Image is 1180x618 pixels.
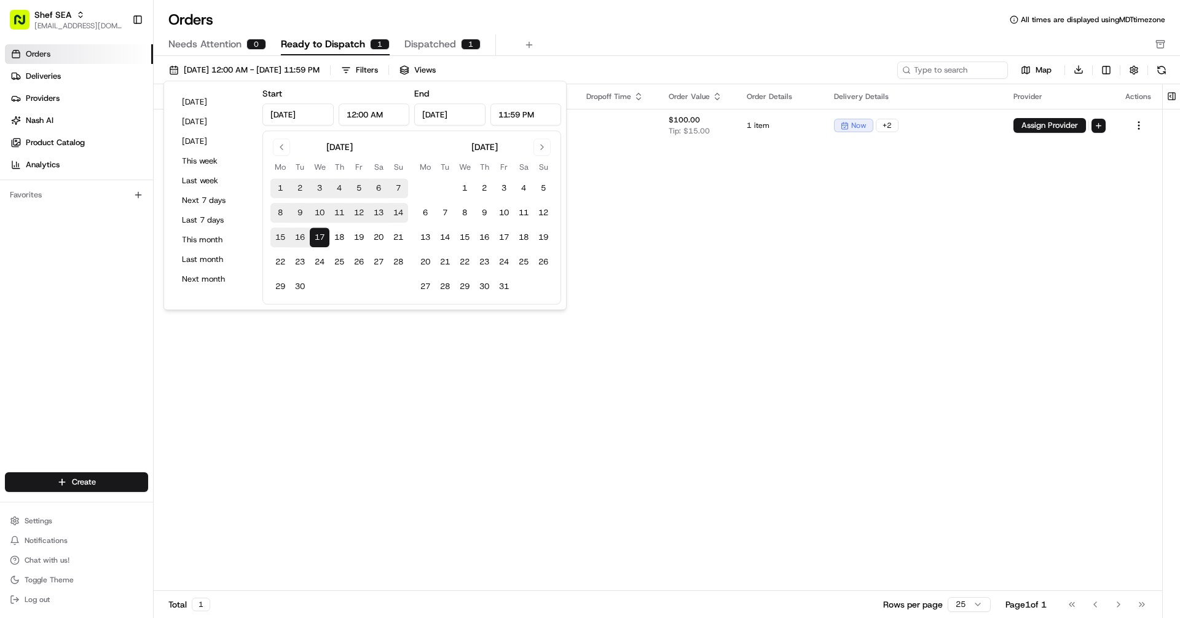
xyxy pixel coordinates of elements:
[5,5,127,34] button: Shef SEA[EMAIL_ADDRESS][DOMAIN_NAME]
[388,160,408,173] th: Sunday
[876,119,899,132] div: + 2
[533,160,553,173] th: Sunday
[747,121,814,130] span: 1 item
[349,160,369,173] th: Friday
[514,160,533,173] th: Saturday
[474,228,494,248] button: 16
[34,9,71,21] span: Shef SEA
[455,160,474,173] th: Wednesday
[669,92,728,101] div: Order Value
[326,141,353,153] div: [DATE]
[349,228,369,248] button: 19
[455,253,474,272] button: 22
[461,39,481,50] div: 1
[25,224,34,234] img: 1736555255976-a54dd68f-1ca7-489b-9aae-adbdc363a1c4
[290,179,310,199] button: 2
[270,253,290,272] button: 22
[26,159,60,170] span: Analytics
[38,223,100,233] span: [PERSON_NAME]
[471,141,498,153] div: [DATE]
[369,204,388,223] button: 13
[55,117,202,129] div: Start new chat
[176,133,250,150] button: [DATE]
[1013,63,1060,77] button: Map
[369,253,388,272] button: 27
[26,49,50,60] span: Orders
[209,121,224,135] button: Start new chat
[176,113,250,130] button: [DATE]
[514,204,533,223] button: 11
[290,160,310,173] th: Tuesday
[414,88,429,99] label: End
[329,253,349,272] button: 25
[32,79,203,92] input: Clear
[394,61,441,79] button: Views
[435,160,455,173] th: Tuesday
[455,179,474,199] button: 1
[290,277,310,297] button: 30
[191,157,224,172] button: See all
[25,274,94,287] span: Knowledge Base
[192,598,210,611] div: 1
[102,190,106,200] span: •
[5,66,153,86] a: Deliveries
[455,228,474,248] button: 15
[435,204,455,223] button: 7
[1005,598,1047,611] div: Page 1 of 1
[514,179,533,199] button: 4
[369,228,388,248] button: 20
[533,228,553,248] button: 19
[34,21,122,31] span: [EMAIL_ADDRESS][DOMAIN_NAME]
[1021,15,1165,25] span: All times are displayed using MDT timezone
[414,65,436,76] span: Views
[168,37,242,52] span: Needs Attention
[356,65,378,76] div: Filters
[270,160,290,173] th: Monday
[176,212,250,229] button: Last 7 days
[26,71,61,82] span: Deliveries
[494,160,514,173] th: Friday
[5,512,148,529] button: Settings
[25,555,69,565] span: Chat with us!
[290,253,310,272] button: 23
[273,138,290,156] button: Go to previous month
[1125,92,1152,101] div: Actions
[349,204,369,223] button: 12
[474,160,494,173] th: Thursday
[176,172,250,189] button: Last week
[435,277,455,297] button: 28
[122,304,149,314] span: Pylon
[1036,65,1052,76] span: Map
[388,204,408,223] button: 14
[586,92,649,101] div: Dropoff Time
[12,12,37,36] img: Nash
[474,277,494,297] button: 30
[176,93,250,111] button: [DATE]
[310,228,329,248] button: 17
[310,160,329,173] th: Wednesday
[5,89,153,108] a: Providers
[176,153,250,170] button: This week
[25,536,68,545] span: Notifications
[533,179,553,199] button: 5
[369,179,388,199] button: 6
[851,121,867,130] span: now
[404,37,456,52] span: Dispatched
[104,275,114,285] div: 💻
[246,39,266,50] div: 0
[270,204,290,223] button: 8
[494,204,514,223] button: 10
[5,133,153,153] a: Product Catalog
[474,204,494,223] button: 9
[270,179,290,199] button: 1
[883,598,943,611] p: Rows per page
[99,269,202,291] a: 💻API Documentation
[329,204,349,223] button: 11
[494,179,514,199] button: 3
[12,49,224,68] p: Welcome 👋
[262,103,334,125] input: Date
[5,591,148,608] button: Log out
[747,92,814,101] div: Order Details
[176,231,250,248] button: This month
[435,228,455,248] button: 14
